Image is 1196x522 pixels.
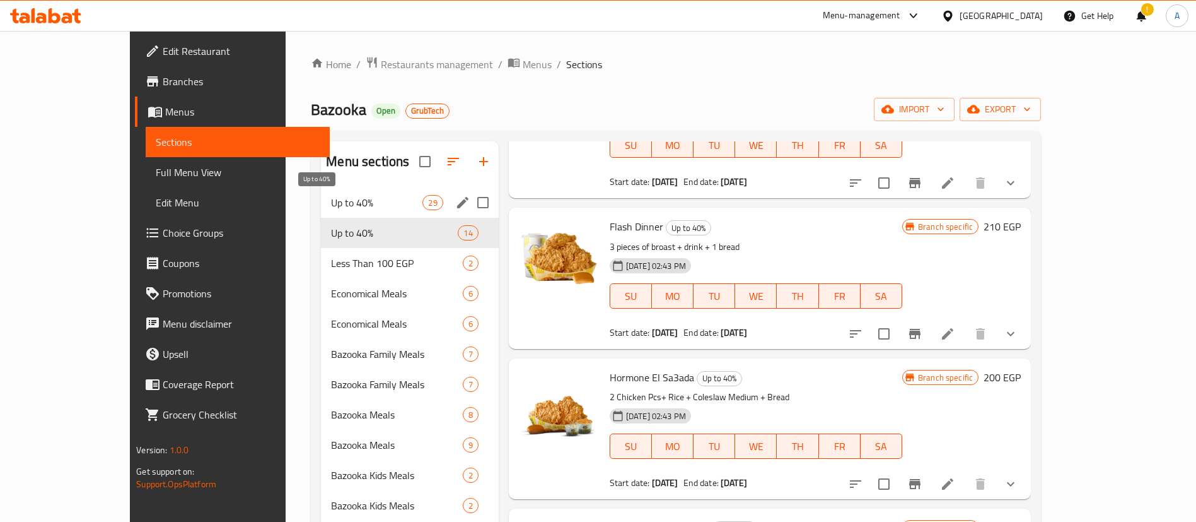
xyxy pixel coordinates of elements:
[652,174,678,190] b: [DATE]
[326,152,409,171] h2: Menu sections
[657,136,688,155] span: MO
[721,174,747,190] b: [DATE]
[331,437,462,453] span: Bazooka Meals
[960,9,1043,23] div: [GEOGRAPHIC_DATA]
[508,56,552,73] a: Menus
[940,477,955,492] a: Edit menu item
[970,102,1031,117] span: export
[652,475,678,491] b: [DATE]
[694,283,735,309] button: TU
[163,377,320,392] span: Coverage Report
[657,287,688,305] span: MO
[1003,326,1018,341] svg: Show Choices
[135,309,330,339] a: Menu disclaimer
[666,220,711,235] div: Up to 40%
[884,102,944,117] span: import
[422,195,443,210] div: items
[163,286,320,301] span: Promotions
[819,133,861,158] button: FR
[135,339,330,369] a: Upsell
[615,287,647,305] span: SU
[331,316,462,331] span: Economical Meals
[996,168,1026,198] button: show more
[321,430,498,460] div: Bazooka Meals9
[699,437,730,456] span: TU
[366,56,493,73] a: Restaurants management
[463,500,478,512] span: 2
[610,324,650,341] span: Start date:
[135,400,330,430] a: Grocery Checklist
[740,287,772,305] span: WE
[861,133,902,158] button: SA
[406,105,449,116] span: GrubTech
[874,98,955,121] button: import
[163,74,320,89] span: Branches
[652,434,694,459] button: MO
[463,498,479,513] div: items
[135,278,330,309] a: Promotions
[331,468,462,483] span: Bazooka Kids Meals
[621,260,691,272] span: [DATE] 02:43 PM
[463,379,478,391] span: 7
[331,347,462,362] span: Bazooka Family Meals
[871,471,897,497] span: Select to update
[163,44,320,59] span: Edit Restaurant
[311,57,351,72] a: Home
[331,377,462,392] span: Bazooka Family Meals
[423,197,442,209] span: 29
[463,439,478,451] span: 9
[463,407,479,422] div: items
[965,469,996,499] button: delete
[146,127,330,157] a: Sections
[694,133,735,158] button: TU
[331,498,462,513] span: Bazooka Kids Meals
[610,133,652,158] button: SU
[321,218,498,248] div: Up to 40%14
[900,469,930,499] button: Branch-specific-item
[699,136,730,155] span: TU
[331,286,462,301] div: Economical Meals
[463,468,479,483] div: items
[463,316,479,331] div: items
[610,217,663,236] span: Flash Dinner
[782,136,813,155] span: TH
[566,57,602,72] span: Sections
[498,57,502,72] li: /
[463,437,479,453] div: items
[311,56,1041,73] nav: breadcrumb
[321,248,498,278] div: Less Than 100 EGP2
[866,136,897,155] span: SA
[819,283,861,309] button: FR
[610,174,650,190] span: Start date:
[913,221,978,233] span: Branch specific
[610,239,902,255] p: 3 pieces of broast + drink + 1 bread
[356,57,361,72] li: /
[866,287,897,305] span: SA
[824,437,856,456] span: FR
[331,407,462,422] span: Bazooka Meals
[146,187,330,218] a: Edit Menu
[683,174,719,190] span: End date:
[163,256,320,271] span: Coupons
[463,288,478,300] span: 6
[135,66,330,97] a: Branches
[913,372,978,384] span: Branch specific
[463,258,478,270] span: 2
[331,256,462,271] span: Less Than 100 EGP
[840,469,871,499] button: sort-choices
[740,136,772,155] span: WE
[871,170,897,196] span: Select to update
[311,95,366,124] span: Bazooka
[866,437,897,456] span: SA
[652,324,678,341] b: [DATE]
[782,437,813,456] span: TH
[610,434,652,459] button: SU
[321,187,498,218] div: Up to 40%29edit
[331,225,458,240] span: Up to 40%
[1003,477,1018,492] svg: Show Choices
[652,283,694,309] button: MO
[381,57,493,72] span: Restaurants management
[136,476,216,492] a: Support.OpsPlatform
